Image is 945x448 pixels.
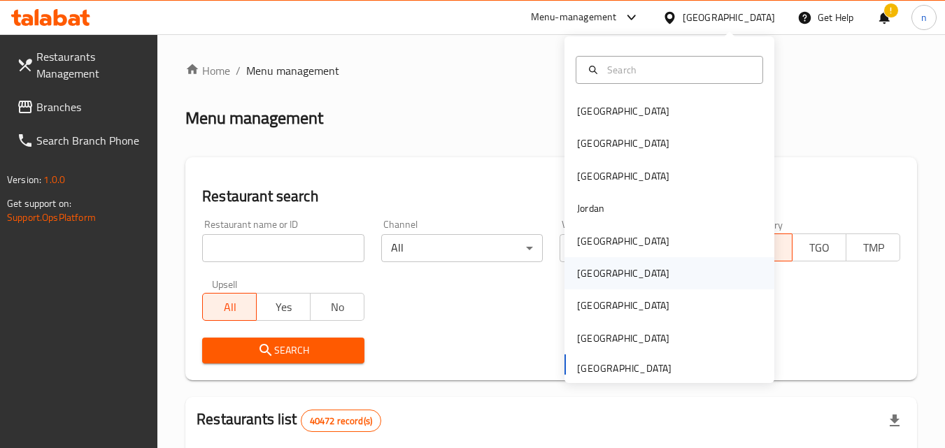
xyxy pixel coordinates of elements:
[6,90,158,124] a: Branches
[792,233,846,261] button: TGO
[202,234,364,262] input: Search for restaurant name or ID..
[202,186,900,207] h2: Restaurant search
[577,266,669,281] div: [GEOGRAPHIC_DATA]
[577,331,669,346] div: [GEOGRAPHIC_DATA]
[236,62,241,79] li: /
[310,293,364,321] button: No
[36,99,147,115] span: Branches
[256,293,311,321] button: Yes
[381,234,543,262] div: All
[301,410,381,432] div: Total records count
[185,107,323,129] h2: Menu management
[202,338,364,363] button: Search
[531,9,617,26] div: Menu-management
[43,171,65,189] span: 1.0.0
[301,414,381,428] span: 40472 record(s)
[185,62,230,79] a: Home
[852,238,895,258] span: TMP
[208,297,251,317] span: All
[602,62,754,78] input: Search
[560,234,721,262] div: All
[577,103,669,119] div: [GEOGRAPHIC_DATA]
[246,62,339,79] span: Menu management
[197,409,381,432] h2: Restaurants list
[577,168,669,184] div: [GEOGRAPHIC_DATA]
[921,10,927,25] span: n
[577,233,669,249] div: [GEOGRAPHIC_DATA]
[577,201,604,216] div: Jordan
[748,219,783,229] label: Delivery
[798,238,841,258] span: TGO
[846,233,900,261] button: TMP
[36,132,147,149] span: Search Branch Phone
[262,297,305,317] span: Yes
[683,10,775,25] div: [GEOGRAPHIC_DATA]
[7,171,41,189] span: Version:
[878,404,911,438] div: Export file
[185,62,917,79] nav: breadcrumb
[213,342,353,359] span: Search
[316,297,359,317] span: No
[7,208,96,226] a: Support.OpsPlatform
[577,136,669,151] div: [GEOGRAPHIC_DATA]
[6,124,158,157] a: Search Branch Phone
[212,279,238,289] label: Upsell
[7,194,71,212] span: Get support on:
[6,40,158,90] a: Restaurants Management
[202,293,257,321] button: All
[36,48,147,82] span: Restaurants Management
[577,298,669,313] div: [GEOGRAPHIC_DATA]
